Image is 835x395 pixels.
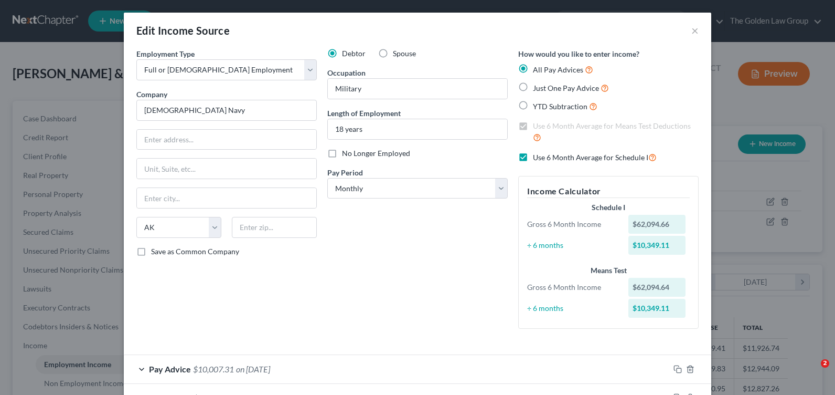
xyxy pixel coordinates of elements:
[522,240,623,251] div: ÷ 6 months
[527,265,690,276] div: Means Test
[137,188,316,208] input: Enter city...
[533,121,691,130] span: Use 6 Month Average for Means Test Deductions
[193,364,234,374] span: $10,007.31
[327,67,366,78] label: Occupation
[518,48,639,59] label: How would you like to enter income?
[236,364,270,374] span: on [DATE]
[527,185,690,198] h5: Income Calculator
[522,219,623,230] div: Gross 6 Month Income
[533,102,587,111] span: YTD Subtraction
[342,149,410,158] span: No Longer Employed
[527,202,690,213] div: Schedule I
[393,49,416,58] span: Spouse
[136,100,317,121] input: Search company by name...
[628,278,686,297] div: $62,094.64
[342,49,366,58] span: Debtor
[628,236,686,255] div: $10,349.11
[328,79,507,99] input: --
[137,130,316,150] input: Enter address...
[522,282,623,293] div: Gross 6 Month Income
[799,359,825,384] iframe: Intercom live chat
[533,84,599,92] span: Just One Pay Advice
[628,215,686,234] div: $62,094.66
[533,153,648,162] span: Use 6 Month Average for Schedule I
[327,168,363,177] span: Pay Period
[327,108,401,119] label: Length of Employment
[232,217,317,238] input: Enter zip...
[136,23,230,38] div: Edit Income Source
[533,65,583,74] span: All Pay Advices
[151,247,239,256] span: Save as Common Company
[137,159,316,179] input: Unit, Suite, etc...
[136,49,195,58] span: Employment Type
[628,299,686,318] div: $10,349.11
[691,24,699,37] button: ×
[522,303,623,314] div: ÷ 6 months
[328,119,507,139] input: ex: 2 years
[136,90,167,99] span: Company
[821,359,829,368] span: 2
[149,364,191,374] span: Pay Advice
